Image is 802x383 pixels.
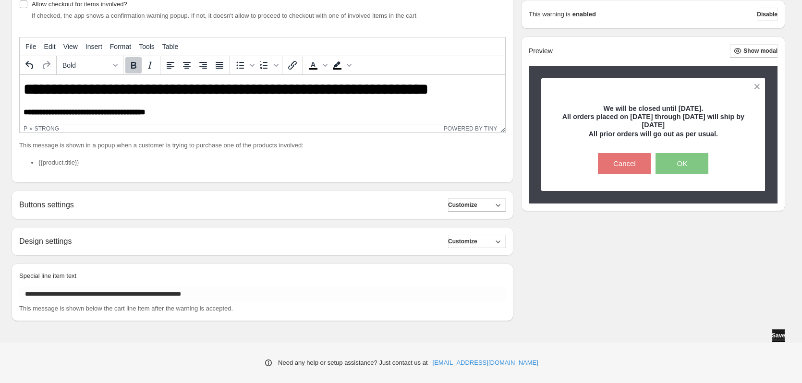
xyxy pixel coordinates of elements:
[19,305,233,312] span: This message is shown below the cart line item after the warning is accepted.
[448,198,506,212] button: Customize
[32,0,127,8] span: Allow checkout for items involved?
[162,57,179,73] button: Align left
[589,130,718,138] strong: All prior orders will go out as per usual.
[38,57,54,73] button: Redo
[730,44,778,58] button: Show modal
[32,12,416,19] span: If checked, the app shows a confirmation warning popup. If not, it doesn't allow to proceed to ch...
[757,11,778,18] span: Disable
[305,57,329,73] div: Text color
[22,57,38,73] button: Undo
[444,125,498,132] a: Powered by Tiny
[656,153,708,174] button: OK
[772,332,785,339] span: Save
[38,158,506,168] li: {{product.title}}
[211,57,228,73] button: Justify
[448,238,477,245] span: Customize
[529,47,553,55] h2: Preview
[19,272,76,279] span: Special line item text
[179,57,195,73] button: Align center
[562,113,744,129] strong: All orders placed on [DATE] through [DATE] will ship by [DATE]
[19,141,506,150] p: This message is shown in a popup when a customer is trying to purchase one of the products involved:
[497,124,505,132] div: Resize
[195,57,211,73] button: Align right
[529,10,571,19] p: This warning is
[572,10,596,19] strong: enabled
[19,237,72,246] h2: Design settings
[85,43,102,50] span: Insert
[24,125,27,132] div: p
[110,43,131,50] span: Format
[139,43,155,50] span: Tools
[25,43,36,50] span: File
[284,57,301,73] button: Insert/edit link
[433,358,538,368] a: [EMAIL_ADDRESS][DOMAIN_NAME]
[142,57,158,73] button: Italic
[62,61,109,69] span: Bold
[256,57,280,73] div: Numbered list
[59,57,121,73] button: Formats
[743,47,778,55] span: Show modal
[232,57,256,73] div: Bullet list
[20,75,505,124] iframe: Rich Text Area
[19,200,74,209] h2: Buttons settings
[162,43,178,50] span: Table
[757,8,778,21] button: Disable
[604,105,704,112] strong: We will be closed until [DATE].
[44,43,56,50] span: Edit
[448,201,477,209] span: Customize
[29,125,33,132] div: »
[448,235,506,248] button: Customize
[329,57,353,73] div: Background color
[598,153,651,174] button: Cancel
[772,329,785,342] button: Save
[35,125,59,132] div: strong
[125,57,142,73] button: Bold
[63,43,78,50] span: View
